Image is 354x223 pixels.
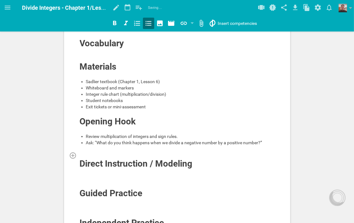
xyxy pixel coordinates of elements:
[148,5,162,11] span: Saving…
[86,92,166,97] span: Integer rule chart (multiplication/division)
[80,61,117,72] span: Materials
[218,21,257,26] span: Insert competencies
[80,38,124,49] span: Vocabulary
[80,158,193,169] span: Direct Instruction / Modeling
[86,98,123,103] span: Student notebooks
[86,134,178,139] span: Review multiplication of integers and sign rules.
[80,116,136,127] span: Opening Hook
[86,140,262,145] span: Ask: “What do you think happens when we divide a negative number by a positive number?”
[86,85,134,90] span: Whiteboard and markers
[80,188,143,198] span: Guided Practice
[86,104,146,109] span: Exit tickets or mini-assessment
[86,79,160,84] span: Sadlier textbook (Chapter 1, Lesson 6)
[22,4,115,11] span: Divide Integers - Chapter 1/Lesson 6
